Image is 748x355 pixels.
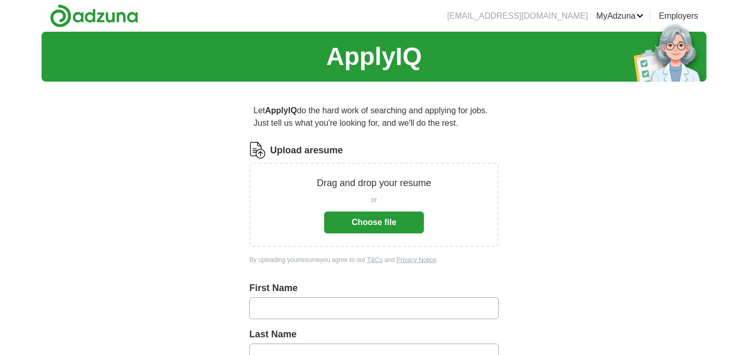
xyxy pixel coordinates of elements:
[367,256,383,264] a: T&Cs
[249,255,499,265] div: By uploading your resume you agree to our and .
[317,176,431,190] p: Drag and drop your resume
[249,281,499,295] label: First Name
[659,10,698,22] a: Employers
[396,256,436,264] a: Privacy Notice
[249,100,499,134] p: Let do the hard work of searching and applying for jobs. Just tell us what you're looking for, an...
[447,10,588,22] li: [EMAIL_ADDRESS][DOMAIN_NAME]
[265,106,297,115] strong: ApplyIQ
[249,142,266,159] img: CV Icon
[596,10,644,22] a: MyAdzuna
[324,212,424,233] button: Choose file
[249,327,499,341] label: Last Name
[270,143,343,157] label: Upload a resume
[326,38,422,75] h1: ApplyIQ
[371,194,377,205] span: or
[50,4,138,28] img: Adzuna logo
